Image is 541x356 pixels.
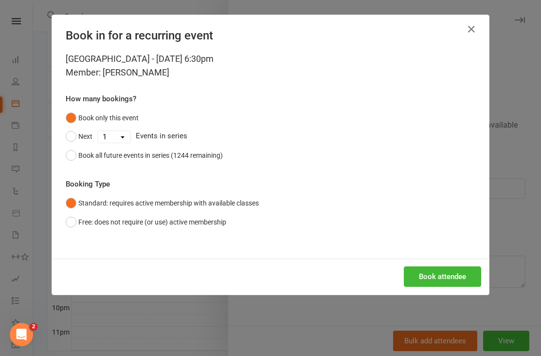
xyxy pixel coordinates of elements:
[66,93,136,105] label: How many bookings?
[464,21,479,37] button: Close
[10,323,33,346] iframe: Intercom live chat
[66,109,139,127] button: Book only this event
[66,52,475,79] div: [GEOGRAPHIC_DATA] - [DATE] 6:30pm Member: [PERSON_NAME]
[78,150,223,161] div: Book all future events in series (1244 remaining)
[66,213,226,231] button: Free: does not require (or use) active membership
[66,178,110,190] label: Booking Type
[66,146,223,165] button: Book all future events in series (1244 remaining)
[66,29,475,42] h4: Book in for a recurring event
[66,127,475,146] div: Events in series
[404,266,481,287] button: Book attendee
[66,127,92,146] button: Next
[66,194,259,212] button: Standard: requires active membership with available classes
[30,323,37,331] span: 2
